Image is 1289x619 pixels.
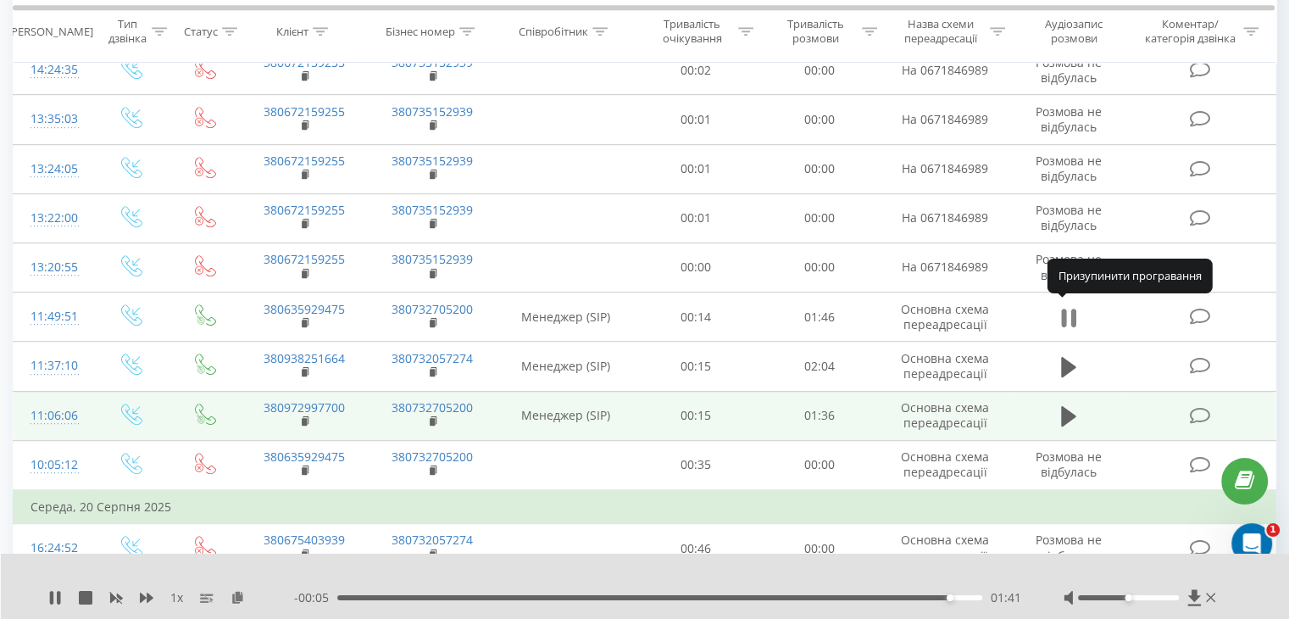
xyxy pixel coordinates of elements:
td: 00:00 [758,193,881,243]
td: На 0671846989 [881,243,1008,292]
td: 00:46 [635,524,758,573]
a: 380735152939 [392,202,473,218]
span: 01:41 [991,589,1021,606]
div: Бізнес номер [386,25,455,39]
span: Розмова не відбулась [1036,54,1102,86]
div: 11:37:10 [31,349,75,382]
td: 00:01 [635,144,758,193]
div: Аудіозапис розмови [1025,18,1124,47]
div: [PERSON_NAME] [8,25,93,39]
a: 380672159255 [264,103,345,120]
td: 01:36 [758,391,881,440]
div: 16:24:52 [31,532,75,565]
a: 380635929475 [264,449,345,465]
div: 14:24:35 [31,53,75,86]
div: Тривалість розмови [773,18,858,47]
td: Менеджер (SIP) [497,293,635,342]
div: Тривалість очікування [650,18,735,47]
td: 02:04 [758,342,881,391]
iframe: Intercom live chat [1231,523,1272,564]
span: - 00:05 [294,589,337,606]
span: Розмова не відбулась [1036,449,1102,480]
td: 00:00 [758,524,881,573]
div: Коментар/категорія дзвінка [1140,18,1239,47]
a: 380672159255 [264,54,345,70]
td: Основна схема переадресації [881,524,1008,573]
a: 380972997700 [264,399,345,415]
a: 380732057274 [392,350,473,366]
div: Accessibility label [1125,594,1131,601]
td: Середа, 20 Серпня 2025 [14,490,1276,524]
td: На 0671846989 [881,46,1008,95]
a: 380675403939 [264,532,345,548]
a: 380735152939 [392,153,473,169]
div: Клієнт [276,25,308,39]
td: Менеджер (SIP) [497,391,635,440]
span: 1 x [170,589,183,606]
td: 00:14 [635,293,758,342]
div: Тип дзвінка [107,18,147,47]
td: Основна схема переадресації [881,440,1008,490]
span: Розмова не відбулась [1036,202,1102,233]
td: Основна схема переадресації [881,391,1008,440]
td: 00:00 [758,46,881,95]
div: 10:05:12 [31,449,75,482]
a: 380732705200 [392,301,473,317]
span: 1 [1266,523,1280,537]
div: Accessibility label [947,594,953,601]
td: 00:00 [758,440,881,490]
td: 00:01 [635,95,758,144]
a: 380672159255 [264,251,345,267]
a: 380732057274 [392,532,473,548]
a: 380735152939 [392,251,473,267]
td: 00:02 [635,46,758,95]
a: 380732705200 [392,399,473,415]
span: Розмова не відбулась [1036,532,1102,563]
td: На 0671846989 [881,95,1008,144]
a: 380672159255 [264,202,345,218]
td: На 0671846989 [881,193,1008,243]
a: 380672159255 [264,153,345,169]
span: Розмова не відбулась [1036,153,1102,184]
span: Розмова не відбулась [1036,251,1102,282]
td: 00:01 [635,193,758,243]
div: Призупинити програвання [1047,259,1213,293]
div: 13:22:00 [31,202,75,235]
div: 13:35:03 [31,103,75,136]
div: 11:06:06 [31,399,75,432]
td: Основна схема переадресації [881,342,1008,391]
td: 00:00 [635,243,758,292]
span: Розмова не відбулась [1036,103,1102,135]
td: 00:35 [635,440,758,490]
a: 380735152939 [392,54,473,70]
td: 00:15 [635,342,758,391]
td: Менеджер (SIP) [497,342,635,391]
td: 00:00 [758,144,881,193]
a: 380938251664 [264,350,345,366]
div: Статус [184,25,218,39]
div: 13:24:05 [31,153,75,186]
td: 00:15 [635,391,758,440]
td: 00:00 [758,243,881,292]
a: 380735152939 [392,103,473,120]
td: На 0671846989 [881,144,1008,193]
td: Основна схема переадресації [881,293,1008,342]
div: 13:20:55 [31,251,75,284]
td: 00:00 [758,95,881,144]
td: 01:46 [758,293,881,342]
a: 380732705200 [392,449,473,465]
div: 11:49:51 [31,300,75,333]
div: Назва схеми переадресації [897,18,986,47]
a: 380635929475 [264,301,345,317]
div: Співробітник [519,25,588,39]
